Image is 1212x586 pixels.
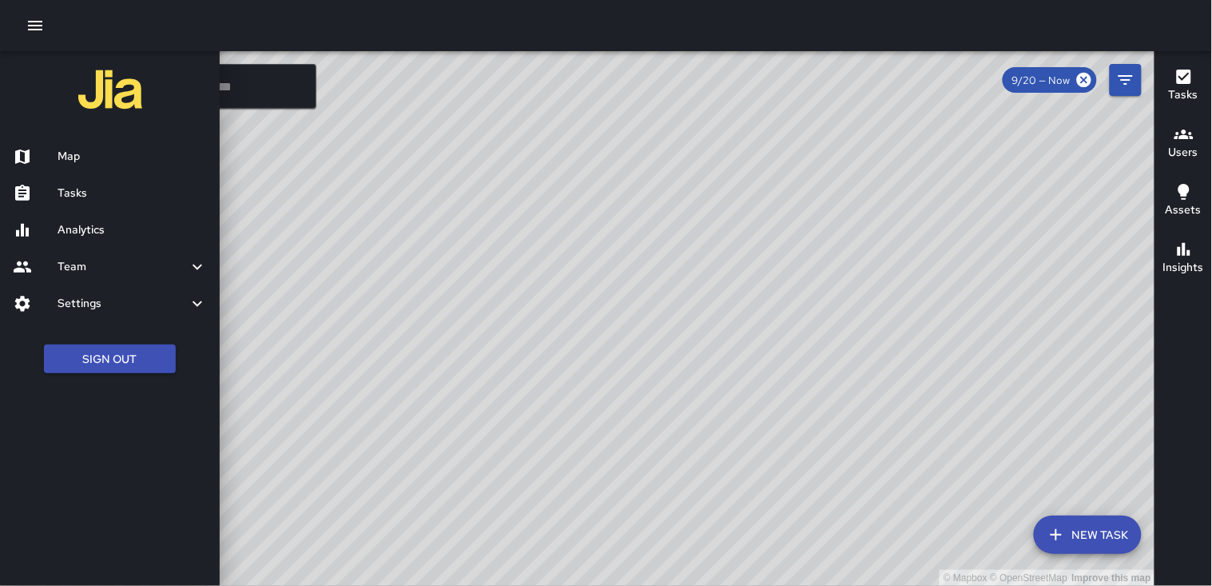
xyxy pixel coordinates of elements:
h6: Tasks [58,185,207,202]
img: jia-logo [78,58,142,122]
h6: Insights [1163,259,1204,277]
h6: Analytics [58,221,207,239]
h6: Users [1169,144,1198,161]
h6: Map [58,148,207,165]
button: New Task [1034,516,1142,554]
h6: Team [58,258,188,276]
h6: Assets [1166,201,1202,219]
h6: Tasks [1169,86,1198,104]
button: Sign Out [44,345,176,374]
h6: Settings [58,295,188,313]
